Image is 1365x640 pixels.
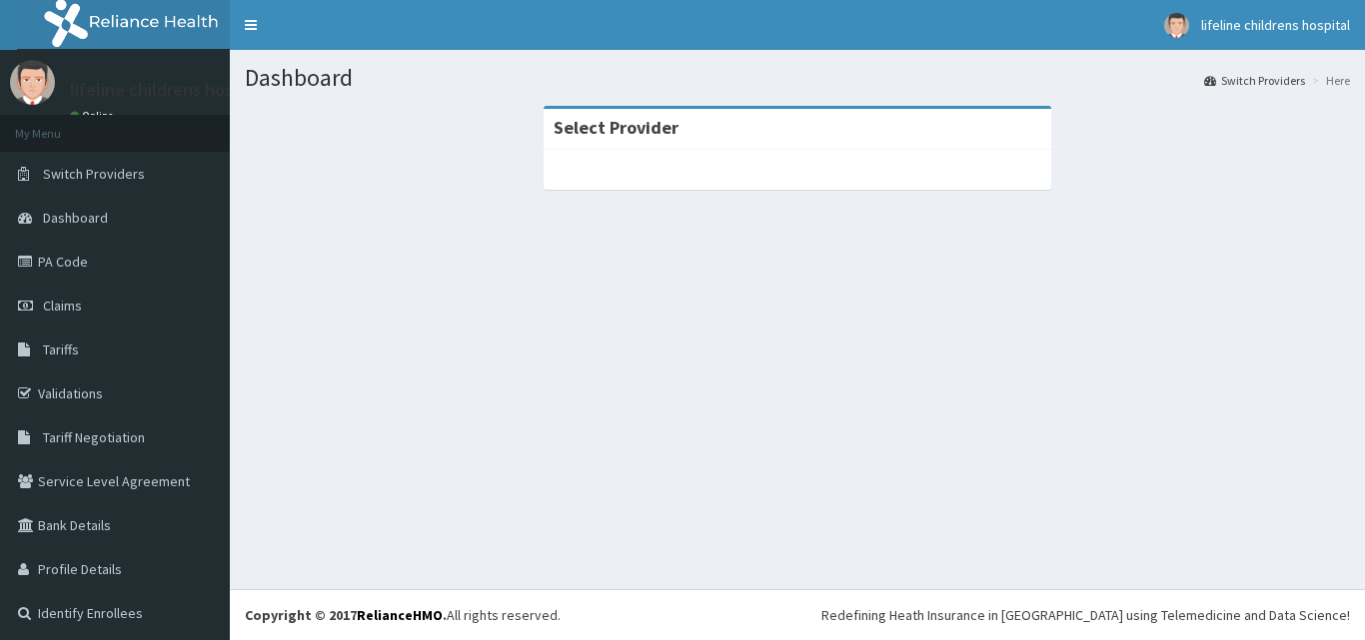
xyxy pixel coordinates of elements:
h1: Dashboard [245,65,1350,91]
a: Switch Providers [1204,72,1305,89]
span: Tariff Negotiation [43,428,145,446]
footer: All rights reserved. [230,589,1365,640]
span: lifeline childrens hospital [1201,16,1350,34]
li: Here [1307,72,1350,89]
a: RelianceHMO [357,606,443,624]
span: Dashboard [43,209,108,227]
img: User Image [10,60,55,105]
strong: Select Provider [554,116,679,139]
strong: Copyright © 2017 . [245,606,447,624]
img: User Image [1164,13,1189,38]
span: Claims [43,297,82,315]
a: Online [70,109,118,123]
p: lifeline childrens hospital [70,81,269,99]
div: Redefining Heath Insurance in [GEOGRAPHIC_DATA] using Telemedicine and Data Science! [821,605,1350,625]
span: Tariffs [43,340,79,358]
span: Switch Providers [43,165,145,183]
